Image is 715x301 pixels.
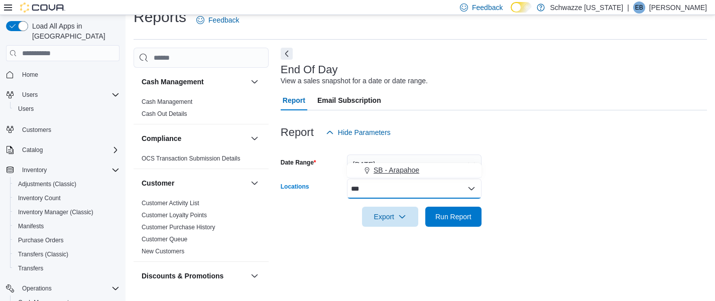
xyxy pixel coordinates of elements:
a: Home [18,69,42,81]
button: Manifests [10,219,124,233]
button: Users [2,88,124,102]
span: Customers [18,123,120,135]
a: Inventory Count [14,192,65,204]
p: [PERSON_NAME] [649,2,707,14]
a: Cash Out Details [142,110,187,117]
span: Inventory Manager (Classic) [18,208,93,216]
h3: Report [281,126,314,138]
button: Home [2,67,124,82]
h1: Reports [134,7,186,27]
a: New Customers [142,248,184,255]
div: Customer [134,197,269,261]
button: Next [281,48,293,60]
h3: Discounts & Promotions [142,271,223,281]
a: Manifests [14,220,48,232]
a: OCS Transaction Submission Details [142,155,241,162]
h3: Compliance [142,133,181,143]
button: Cash Management [142,77,247,87]
span: Hide Parameters [338,127,391,137]
h3: Cash Management [142,77,204,87]
span: Export [368,207,412,227]
img: Cova [20,3,65,13]
button: Operations [18,282,56,294]
button: Discounts & Promotions [142,271,247,281]
span: Adjustments (Classic) [14,178,120,190]
button: Customers [2,122,124,136]
span: Inventory [18,164,120,176]
div: Emily Bunny [633,2,645,14]
button: Inventory Manager (Classic) [10,205,124,219]
button: Users [10,102,124,116]
span: Home [18,68,120,81]
button: Inventory Count [10,191,124,205]
a: Feedback [192,10,243,30]
button: Compliance [142,133,247,143]
a: Inventory Manager (Classic) [14,206,97,218]
span: Users [22,91,38,99]
span: Report [283,90,305,110]
a: Cash Management [142,98,192,105]
button: Close list of options [467,185,475,193]
span: Load All Apps in [GEOGRAPHIC_DATA] [28,21,120,41]
button: SB - Arapahoe [347,163,482,178]
input: Dark Mode [511,2,532,13]
span: Users [18,89,120,101]
a: Discounts [142,292,168,299]
label: Date Range [281,159,316,167]
span: Manifests [14,220,120,232]
button: Catalog [2,143,124,157]
span: Manifests [18,222,44,230]
div: View a sales snapshot for a date or date range. [281,76,428,86]
span: Users [18,105,34,113]
span: Run Report [435,212,471,222]
span: Adjustments (Classic) [18,180,76,188]
button: Hide Parameters [322,122,395,142]
label: Locations [281,183,309,191]
span: Operations [22,284,52,292]
button: Transfers (Classic) [10,247,124,261]
span: Inventory Manager (Classic) [14,206,120,218]
span: Transfers [14,262,120,274]
span: Transfers [18,264,43,272]
a: Transfers (Classic) [14,248,72,260]
button: Compliance [249,132,261,144]
button: Export [362,207,418,227]
button: Operations [2,281,124,295]
span: Inventory [22,166,47,174]
button: Discounts & Promotions [249,270,261,282]
span: Purchase Orders [14,234,120,246]
span: Transfers (Classic) [18,250,68,258]
span: Email Subscription [317,90,381,110]
button: Customer [249,177,261,189]
a: Customer Loyalty Points [142,212,207,219]
span: EB [635,2,643,14]
h3: End Of Day [281,64,338,76]
p: | [627,2,629,14]
span: SB - Arapahoe [374,165,419,175]
button: Adjustments (Classic) [10,177,124,191]
button: Transfers [10,261,124,275]
button: Users [18,89,42,101]
span: Users [14,103,120,115]
h3: Customer [142,178,174,188]
span: Operations [18,282,120,294]
a: Adjustments (Classic) [14,178,80,190]
button: Purchase Orders [10,233,124,247]
div: Cash Management [134,96,269,124]
a: Purchase Orders [14,234,68,246]
span: Customers [22,126,51,134]
a: Customers [18,124,55,136]
div: Choose from the following options [347,163,482,178]
span: Feedback [472,3,503,13]
span: Home [22,71,38,79]
span: Transfers (Classic) [14,248,120,260]
button: Cash Management [249,76,261,88]
button: Inventory [18,164,51,176]
span: Catalog [18,144,120,156]
p: Schwazze [US_STATE] [550,2,623,14]
button: Inventory [2,163,124,177]
div: Compliance [134,153,269,169]
span: Inventory Count [14,192,120,204]
span: Purchase Orders [18,236,64,244]
a: Users [14,103,38,115]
